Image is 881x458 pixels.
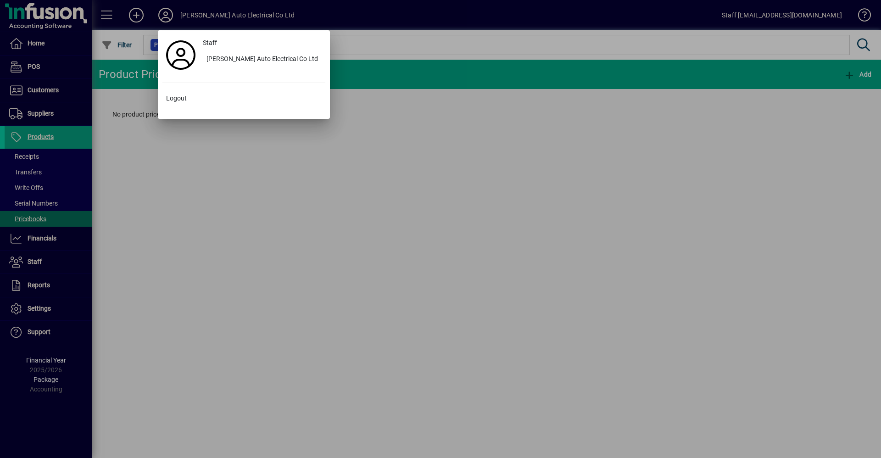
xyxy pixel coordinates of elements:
button: [PERSON_NAME] Auto Electrical Co Ltd [199,51,325,68]
button: Logout [162,90,325,107]
a: Profile [162,47,199,63]
span: Logout [166,94,187,103]
span: Staff [203,38,217,48]
a: Staff [199,35,325,51]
